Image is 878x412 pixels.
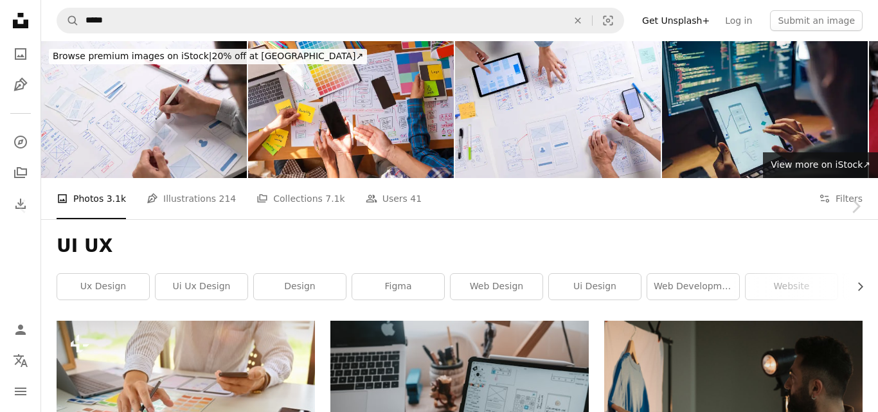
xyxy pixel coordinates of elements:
a: Illustrations [8,72,33,98]
a: ui design [549,274,641,300]
a: Users 41 [366,178,422,219]
button: Language [8,348,33,373]
button: Visual search [593,8,623,33]
a: Explore [8,129,33,155]
a: Illustrations 214 [147,178,236,219]
a: Browse premium images on iStock|20% off at [GEOGRAPHIC_DATA]↗ [41,41,375,72]
img: The web designer team is helping to design applications for mobile phones. UX UI designer concept [248,41,454,178]
span: 41 [410,192,422,206]
a: web development [647,274,739,300]
button: Filters [819,178,863,219]
span: 214 [219,192,237,206]
img: White man programmer or IT specialist software developer with glasses working late into the night... [662,41,868,178]
span: 7.1k [325,192,345,206]
button: Submit an image [770,10,863,31]
h1: UI UX [57,235,863,258]
span: 20% off at [GEOGRAPHIC_DATA] ↗ [53,51,363,61]
button: Clear [564,8,592,33]
a: figma [352,274,444,300]
a: web design [451,274,542,300]
a: View more on iStock↗ [763,152,878,178]
img: UX/UI designer working on wireframes for a website and mobile app prototype, surrounded by sketch... [41,41,247,178]
a: ux design [57,274,149,300]
form: Find visuals sitewide [57,8,624,33]
span: View more on iStock ↗ [771,159,870,170]
button: scroll list to the right [848,274,863,300]
a: Collections 7.1k [256,178,345,219]
a: ui ux design [156,274,247,300]
a: Log in / Sign up [8,317,33,343]
a: website [746,274,838,300]
span: Browse premium images on iStock | [53,51,211,61]
a: Get Unsplash+ [634,10,717,31]
button: Menu [8,379,33,404]
a: Log in [717,10,760,31]
a: Next [833,145,878,268]
a: design [254,274,346,300]
a: Photos [8,41,33,67]
img: UX/UI designers discussing and brainstorming on wireframes for a website and mobile app prototype... [455,41,661,178]
button: Search Unsplash [57,8,79,33]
